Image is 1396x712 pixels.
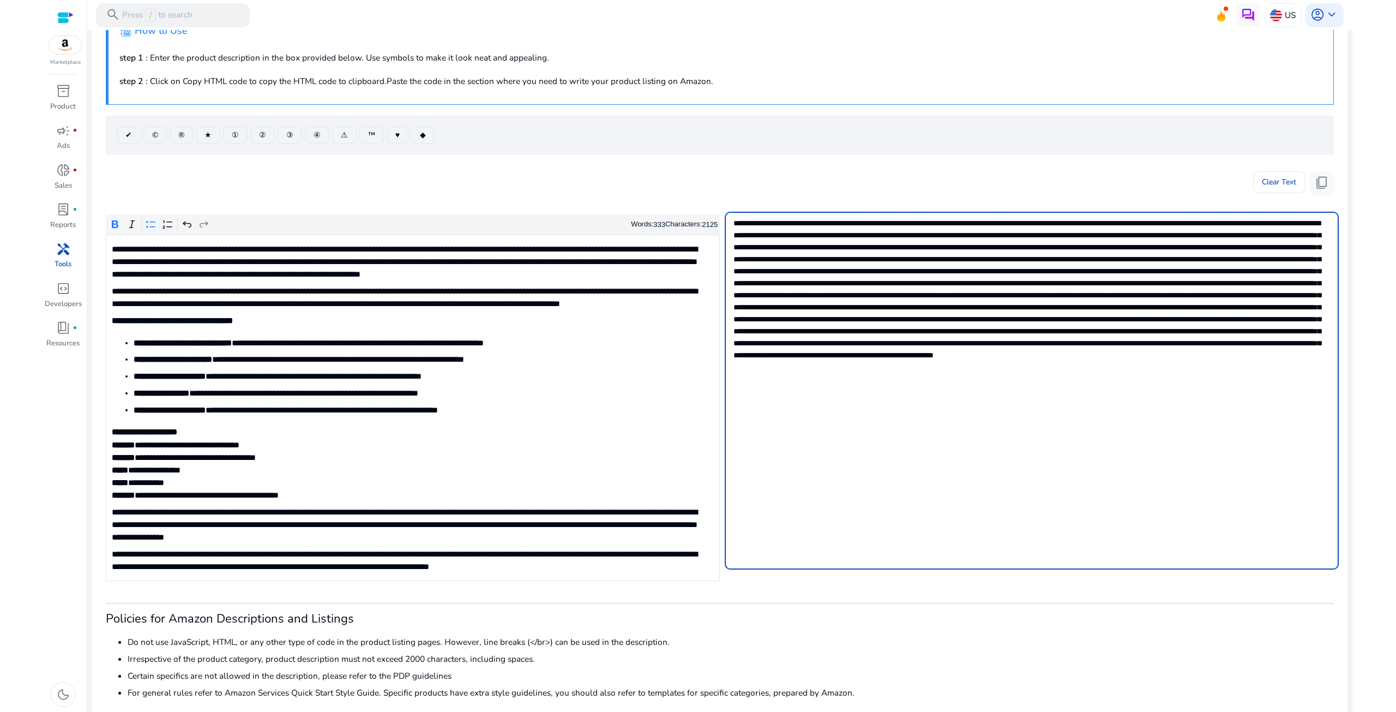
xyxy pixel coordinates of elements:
span: ✔ [125,129,132,141]
p: Press to search [122,9,192,22]
span: code_blocks [56,282,70,296]
button: ① [223,127,248,144]
a: campaignfiber_manual_recordAds [44,121,82,160]
b: step 2 [119,75,143,87]
span: ® [178,129,184,141]
span: / [145,9,155,22]
span: ① [232,129,239,141]
button: © [143,127,167,144]
p: Resources [46,338,80,349]
span: ② [259,129,266,141]
button: ② [250,127,275,144]
span: campaign [56,124,70,138]
li: For general rules refer to Amazon Services Quick Start Style Guide. Specific products have extra ... [128,686,1334,699]
li: Irrespective of the product category, product description must not exceed 2000 characters, includ... [128,653,1334,665]
span: fiber_manual_record [73,128,77,133]
span: ♥ [395,129,400,141]
a: inventory_2Product [44,82,82,121]
li: Certain specifics are not allowed in the description, please refer to the PDP guidelines [128,669,1334,682]
p: US [1285,5,1296,25]
button: ⚠ [332,127,357,144]
p: Sales [55,181,72,192]
button: content_copy [1310,171,1334,195]
span: ④ [314,129,321,141]
span: lab_profile [56,202,70,217]
span: ⚠ [341,129,348,141]
span: content_copy [1315,176,1329,190]
li: Do not use JavaScript, HTML, or any other type of code in the product listing pages. However, lin... [128,636,1334,648]
span: book_4 [56,321,70,335]
span: ™ [368,129,375,141]
img: us.svg [1270,9,1282,21]
span: fiber_manual_record [73,168,77,173]
h3: Policies for Amazon Descriptions and Listings [106,612,1334,626]
h4: How to Use [135,25,187,37]
label: 333 [653,220,665,229]
button: ♥ [387,127,408,144]
a: lab_profilefiber_manual_recordReports [44,200,82,240]
span: handyman [56,242,70,256]
span: ◆ [420,129,426,141]
a: handymanTools [44,240,82,279]
p: Developers [45,299,82,310]
span: inventory_2 [56,84,70,98]
p: Product [50,101,76,112]
span: keyboard_arrow_down [1325,8,1339,22]
button: ★ [196,127,220,144]
img: amazon.svg [49,36,82,54]
p: Marketplace [50,58,81,67]
span: search [106,8,120,22]
span: dark_mode [56,687,70,702]
button: ④ [305,127,329,144]
span: Clear Text [1262,171,1296,193]
div: Editor toolbar [106,214,720,235]
span: fiber_manual_record [73,326,77,331]
div: Words: Characters: [631,218,718,231]
button: ◆ [411,127,435,144]
span: © [152,129,158,141]
p: Tools [55,259,71,270]
button: ™ [359,127,384,144]
p: : Click on Copy HTML code to copy the HTML code to clipboard.Paste the code in the section where ... [119,75,1322,87]
span: account_circle [1310,8,1325,22]
a: code_blocksDevelopers [44,279,82,319]
span: donut_small [56,163,70,177]
p: : Enter the product description in the box provided below. Use symbols to make it look neat and a... [119,51,1322,64]
button: ✔ [117,127,141,144]
div: Rich Text Editor. Editing area: main. Press Alt+0 for help. [106,235,720,581]
a: book_4fiber_manual_recordResources [44,319,82,358]
span: ★ [204,129,212,141]
button: ® [170,127,193,144]
p: Reports [50,220,76,231]
label: 2125 [702,220,718,229]
p: Ads [57,141,70,152]
b: step 1 [119,52,143,63]
span: ③ [286,129,293,141]
span: fiber_manual_record [73,207,77,212]
button: Clear Text [1253,171,1305,193]
button: ③ [278,127,302,144]
a: donut_smallfiber_manual_recordSales [44,161,82,200]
